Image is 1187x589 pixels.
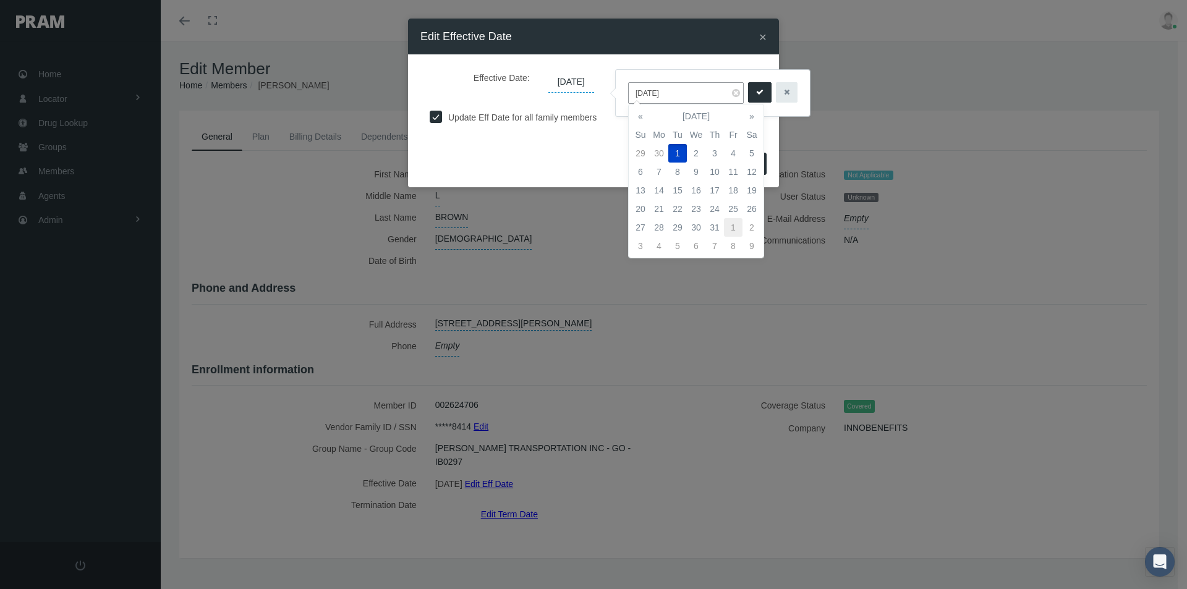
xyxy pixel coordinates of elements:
td: 11 [724,163,742,181]
label: Update Eff Date for all family members [442,111,597,124]
th: Th [705,125,724,144]
th: Mo [650,125,668,144]
td: 20 [631,200,650,218]
td: 8 [668,163,687,181]
th: Su [631,125,650,144]
td: 13 [631,181,650,200]
td: 4 [650,237,668,255]
div: Open Intercom Messenger [1145,547,1175,577]
td: 22 [668,200,687,218]
td: 14 [650,181,668,200]
td: 7 [650,163,668,181]
td: 24 [705,200,724,218]
td: 27 [631,218,650,237]
td: 29 [631,144,650,163]
td: 31 [705,218,724,237]
td: 15 [668,181,687,200]
th: Fr [724,125,742,144]
td: 8 [724,237,742,255]
th: [DATE] [650,107,742,125]
td: 30 [687,218,705,237]
button: Close [759,30,767,43]
td: 3 [705,144,724,163]
td: 5 [742,144,761,163]
td: 7 [705,237,724,255]
td: 6 [687,237,705,255]
th: » [742,107,761,125]
span: [DATE] [548,72,594,93]
td: 2 [742,218,761,237]
span: × [759,30,767,44]
td: 16 [687,181,705,200]
td: 3 [631,237,650,255]
td: 6 [631,163,650,181]
td: 10 [705,163,724,181]
td: 9 [687,163,705,181]
td: 17 [705,181,724,200]
td: 1 [668,144,687,163]
td: 2 [687,144,705,163]
th: We [687,125,705,144]
td: 29 [668,218,687,237]
label: Effective Date: [430,67,539,93]
td: 4 [724,144,742,163]
td: 1 [724,218,742,237]
h4: Edit Effective Date [420,28,512,45]
td: 21 [650,200,668,218]
td: 5 [668,237,687,255]
th: « [631,107,650,125]
th: Tu [668,125,687,144]
td: 18 [724,181,742,200]
td: 9 [742,237,761,255]
th: Sa [742,125,761,144]
td: 19 [742,181,761,200]
td: 23 [687,200,705,218]
td: 25 [724,200,742,218]
td: 30 [650,144,668,163]
td: 26 [742,200,761,218]
td: 28 [650,218,668,237]
td: 12 [742,163,761,181]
